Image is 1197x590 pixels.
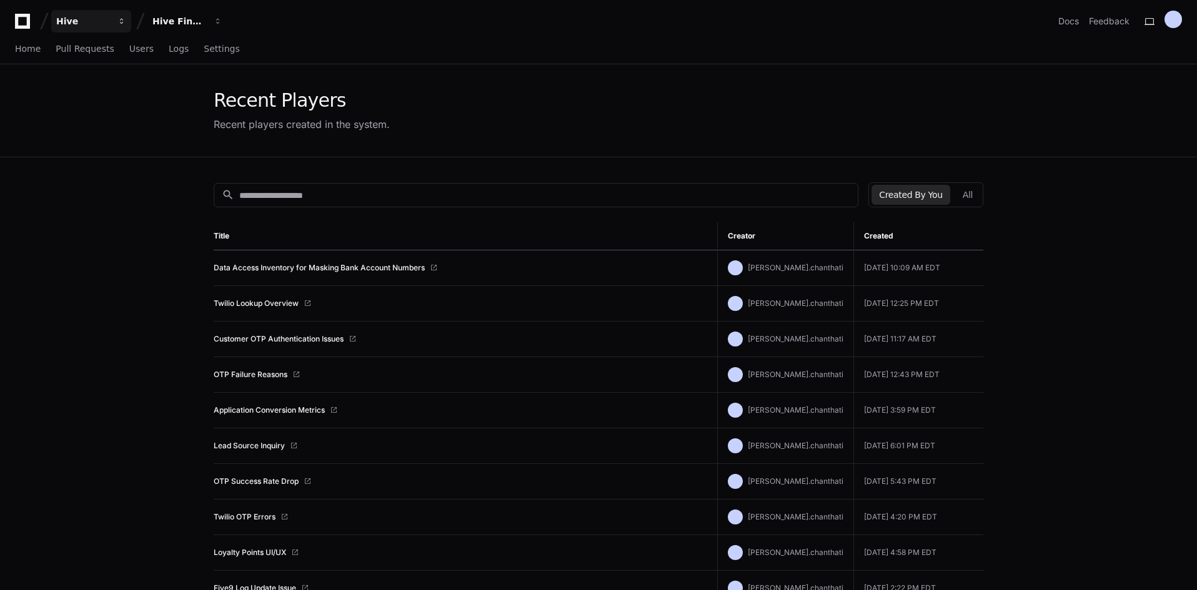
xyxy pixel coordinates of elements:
[214,370,287,380] a: OTP Failure Reasons
[872,185,950,205] button: Created By You
[853,428,983,464] td: [DATE] 6:01 PM EDT
[214,334,344,344] a: Customer OTP Authentication Issues
[214,263,425,273] a: Data Access Inventory for Masking Bank Account Numbers
[56,15,110,27] div: Hive
[748,298,843,308] span: [PERSON_NAME].chanthati
[748,405,843,415] span: [PERSON_NAME].chanthati
[748,441,843,450] span: [PERSON_NAME].chanthati
[853,322,983,357] td: [DATE] 11:17 AM EDT
[214,117,390,132] div: Recent players created in the system.
[853,464,983,499] td: [DATE] 5:43 PM EDT
[51,10,131,32] button: Hive
[56,45,114,52] span: Pull Requests
[204,35,239,64] a: Settings
[15,35,41,64] a: Home
[748,334,843,343] span: [PERSON_NAME].chanthati
[717,222,853,250] th: Creator
[214,405,325,415] a: Application Conversion Metrics
[214,298,299,308] a: Twilio Lookup Overview
[1089,15,1130,27] button: Feedback
[853,393,983,428] td: [DATE] 3:59 PM EDT
[748,370,843,379] span: [PERSON_NAME].chanthati
[214,512,276,522] a: Twilio OTP Errors
[853,250,983,286] td: [DATE] 10:09 AM EDT
[15,45,41,52] span: Home
[152,15,206,27] div: Hive Financial Systems
[853,222,983,250] th: Created
[222,189,234,201] mat-icon: search
[853,286,983,322] td: [DATE] 12:25 PM EDT
[748,263,843,272] span: [PERSON_NAME].chanthati
[748,476,843,486] span: [PERSON_NAME].chanthati
[129,45,154,52] span: Users
[56,35,114,64] a: Pull Requests
[129,35,154,64] a: Users
[955,185,980,205] button: All
[853,357,983,393] td: [DATE] 12:43 PM EDT
[169,45,189,52] span: Logs
[1058,15,1079,27] a: Docs
[214,441,285,451] a: Lead Source Inquiry
[748,548,843,557] span: [PERSON_NAME].chanthati
[214,222,717,250] th: Title
[853,535,983,571] td: [DATE] 4:58 PM EDT
[748,512,843,521] span: [PERSON_NAME].chanthati
[147,10,227,32] button: Hive Financial Systems
[169,35,189,64] a: Logs
[214,476,299,486] a: OTP Success Rate Drop
[214,548,286,558] a: Loyalty Points UI/UX
[853,499,983,535] td: [DATE] 4:20 PM EDT
[214,89,390,112] div: Recent Players
[204,45,239,52] span: Settings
